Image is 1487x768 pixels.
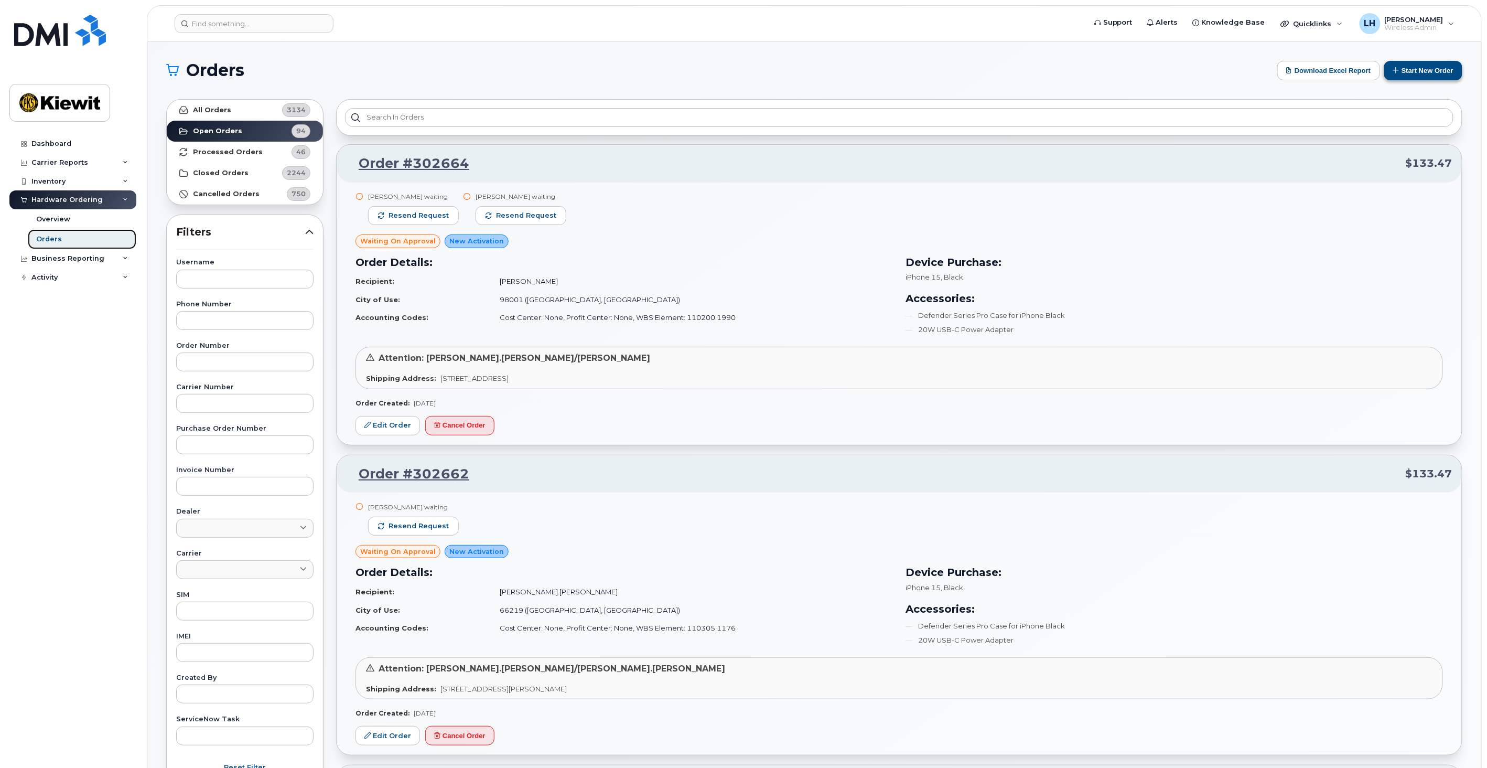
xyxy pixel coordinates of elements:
span: 3134 [287,105,306,115]
strong: Recipient: [355,588,394,596]
a: Open Orders94 [167,121,323,142]
span: , Black [941,583,963,592]
span: iPhone 15 [906,583,941,592]
strong: Accounting Codes: [355,313,428,322]
label: Order Number [176,343,314,349]
strong: Shipping Address: [366,685,436,693]
strong: Closed Orders [193,169,249,177]
span: 2244 [287,168,306,178]
span: 750 [292,189,306,199]
span: [DATE] [414,399,436,407]
label: Carrier [176,550,314,557]
label: Created By [176,675,314,681]
strong: City of Use: [355,606,400,614]
span: $133.47 [1406,466,1452,482]
span: iPhone 15 [906,273,941,281]
span: $133.47 [1406,156,1452,171]
span: Orders [186,62,244,78]
label: SIM [176,592,314,599]
strong: Shipping Address: [366,374,436,382]
td: [PERSON_NAME].[PERSON_NAME] [490,583,893,601]
a: Edit Order [355,726,420,745]
h3: Device Purchase: [906,564,1443,580]
span: 94 [296,126,306,136]
span: Waiting On Approval [360,547,436,557]
button: Resend request [368,517,459,536]
a: Cancelled Orders750 [167,184,323,205]
td: [PERSON_NAME] [490,272,893,291]
span: Resend request [389,521,449,531]
button: Start New Order [1384,61,1462,80]
label: ServiceNow Task [176,716,314,723]
span: New Activation [449,547,504,557]
strong: Order Created: [355,709,410,717]
button: Cancel Order [425,416,494,435]
input: Search in orders [345,108,1453,127]
strong: Open Orders [193,127,242,135]
strong: Recipient: [355,277,394,285]
strong: All Orders [193,106,231,114]
label: Purchase Order Number [176,425,314,432]
a: Order #302664 [346,154,469,173]
span: Attention: [PERSON_NAME].[PERSON_NAME]/[PERSON_NAME].[PERSON_NAME] [379,664,725,674]
td: 98001 ([GEOGRAPHIC_DATA], [GEOGRAPHIC_DATA]) [490,291,893,309]
label: Invoice Number [176,467,314,474]
strong: City of Use: [355,295,400,304]
span: Attention: [PERSON_NAME].[PERSON_NAME]/[PERSON_NAME] [379,353,650,363]
span: [DATE] [414,709,436,717]
h3: Order Details: [355,564,893,580]
h3: Order Details: [355,254,893,270]
span: New Activation [449,236,504,246]
label: Carrier Number [176,384,314,391]
button: Resend request [368,206,459,225]
a: Closed Orders2244 [167,163,323,184]
span: Resend request [389,211,449,220]
span: [STREET_ADDRESS][PERSON_NAME] [440,685,567,693]
span: Resend request [496,211,556,220]
li: 20W USB-C Power Adapter [906,635,1443,645]
a: All Orders3134 [167,100,323,121]
div: [PERSON_NAME] waiting [476,192,566,201]
li: 20W USB-C Power Adapter [906,325,1443,335]
li: Defender Series Pro Case for iPhone Black [906,621,1443,631]
label: Phone Number [176,301,314,308]
td: Cost Center: None, Profit Center: None, WBS Element: 110200.1990 [490,308,893,327]
span: , Black [941,273,963,281]
button: Resend request [476,206,566,225]
label: IMEI [176,633,314,640]
label: Dealer [176,508,314,515]
h3: Accessories: [906,291,1443,306]
td: 66219 ([GEOGRAPHIC_DATA], [GEOGRAPHIC_DATA]) [490,601,893,620]
div: [PERSON_NAME] waiting [368,503,459,511]
label: Username [176,259,314,266]
span: Waiting On Approval [360,236,436,246]
li: Defender Series Pro Case for iPhone Black [906,311,1443,321]
strong: Accounting Codes: [355,624,428,632]
span: 46 [296,147,306,157]
a: Order #302662 [346,465,469,484]
button: Download Excel Report [1277,61,1380,80]
button: Cancel Order [425,726,494,745]
td: Cost Center: None, Profit Center: None, WBS Element: 110305.1176 [490,619,893,637]
iframe: Messenger Launcher [1441,722,1479,760]
span: [STREET_ADDRESS] [440,374,509,382]
a: Processed Orders46 [167,142,323,163]
h3: Accessories: [906,601,1443,617]
strong: Cancelled Orders [193,190,260,198]
strong: Processed Orders [193,148,263,156]
h3: Device Purchase: [906,254,1443,270]
div: [PERSON_NAME] waiting [368,192,459,201]
strong: Order Created: [355,399,410,407]
a: Edit Order [355,416,420,435]
span: Filters [176,225,305,240]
